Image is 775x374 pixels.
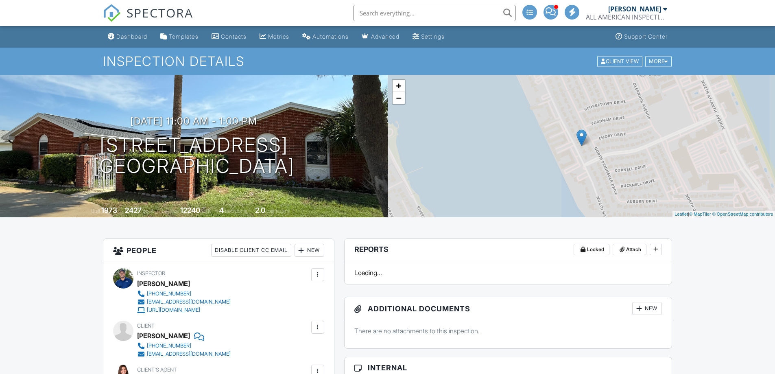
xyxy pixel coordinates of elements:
div: Disable Client CC Email [211,244,291,257]
div: [EMAIL_ADDRESS][DOMAIN_NAME] [147,299,231,305]
a: Contacts [208,29,250,44]
img: The Best Home Inspection Software - Spectora [103,4,121,22]
div: Dashboard [116,33,147,40]
span: sq. ft. [143,208,154,214]
span: Lot Size [162,208,179,214]
div: ALL AMERICAN INSPECTION SERVICES [586,13,667,21]
div: 1973 [101,206,117,214]
a: Zoom out [393,92,405,104]
div: Settings [421,33,445,40]
div: [EMAIL_ADDRESS][DOMAIN_NAME] [147,351,231,357]
span: Built [91,208,100,214]
div: 2427 [125,206,142,214]
a: [EMAIL_ADDRESS][DOMAIN_NAME] [137,298,231,306]
a: Templates [157,29,202,44]
div: Automations [312,33,349,40]
h1: [STREET_ADDRESS] [GEOGRAPHIC_DATA] [93,134,295,177]
a: Automations (Advanced) [299,29,352,44]
div: 2.0 [255,206,265,214]
a: [URL][DOMAIN_NAME] [137,306,231,314]
div: | [672,211,775,218]
h3: [DATE] 11:00 am - 1:00 pm [130,116,257,127]
div: New [295,244,324,257]
span: Client's Agent [137,367,177,373]
div: [PHONE_NUMBER] [147,343,191,349]
a: [PHONE_NUMBER] [137,290,231,298]
span: bedrooms [225,208,247,214]
div: Client View [597,56,642,67]
div: [PHONE_NUMBER] [147,291,191,297]
a: Leaflet [675,212,688,217]
span: SPECTORA [127,4,193,21]
a: © MapTiler [689,212,711,217]
h1: Inspection Details [103,54,672,68]
div: [URL][DOMAIN_NAME] [147,307,200,313]
div: [PERSON_NAME] [137,330,190,342]
a: Advanced [358,29,403,44]
div: 12240 [180,206,200,214]
span: sq.ft. [201,208,212,214]
div: New [632,302,662,315]
div: Support Center [624,33,668,40]
div: Contacts [221,33,247,40]
a: [PHONE_NUMBER] [137,342,231,350]
div: Advanced [371,33,400,40]
span: Client [137,323,155,329]
a: Zoom in [393,80,405,92]
div: Metrics [268,33,289,40]
a: Client View [596,58,644,64]
a: Support Center [612,29,671,44]
h3: People [103,239,334,262]
div: 4 [219,206,224,214]
span: Inspector [137,270,165,276]
div: Templates [169,33,199,40]
div: More [645,56,672,67]
span: bathrooms [266,208,290,214]
input: Search everything... [353,5,516,21]
h3: Additional Documents [345,297,672,320]
div: [PERSON_NAME] [137,278,190,290]
a: [EMAIL_ADDRESS][DOMAIN_NAME] [137,350,231,358]
a: Metrics [256,29,293,44]
a: © OpenStreetMap contributors [712,212,773,217]
a: SPECTORA [103,11,193,28]
a: Dashboard [105,29,151,44]
div: [PERSON_NAME] [608,5,661,13]
a: Settings [409,29,448,44]
p: There are no attachments to this inspection. [354,326,662,335]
